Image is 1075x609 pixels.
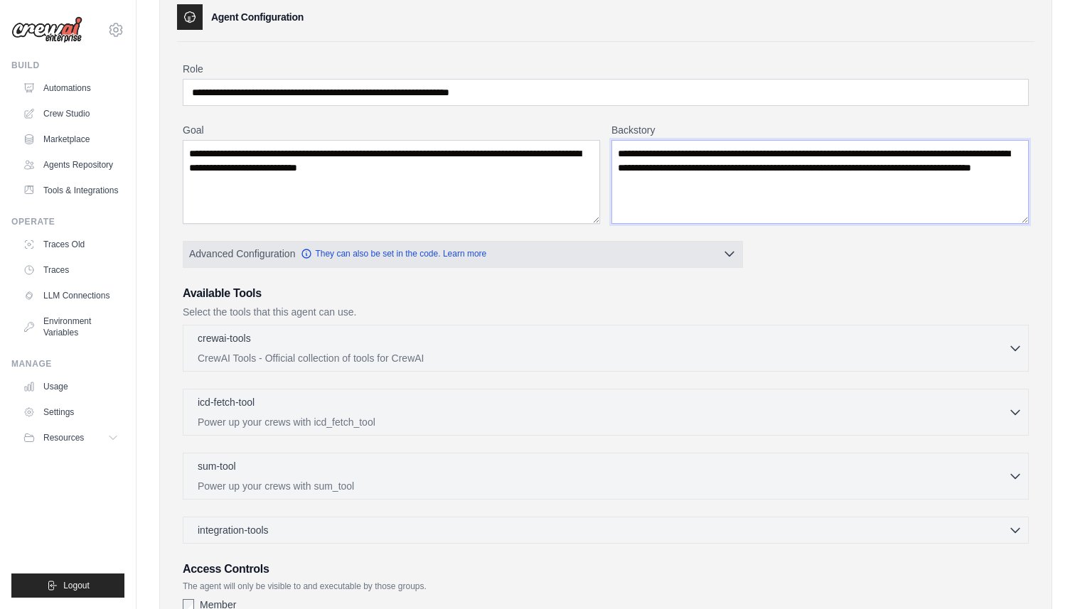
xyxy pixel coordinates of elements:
a: Traces Old [17,233,124,256]
p: sum-tool [198,459,236,473]
button: integration-tools [189,523,1022,537]
button: sum-tool Power up your crews with sum_tool [189,459,1022,493]
div: Operate [11,216,124,227]
button: icd-fetch-tool Power up your crews with icd_fetch_tool [189,395,1022,429]
a: Agents Repository [17,153,124,176]
label: Role [183,62,1029,76]
p: icd-fetch-tool [198,395,255,409]
p: CrewAI Tools - Official collection of tools for CrewAI [198,351,1008,365]
a: They can also be set in the code. Learn more [301,248,486,259]
p: Power up your crews with icd_fetch_tool [198,415,1008,429]
h3: Access Controls [183,561,1029,578]
h3: Available Tools [183,285,1029,302]
h3: Agent Configuration [211,10,304,24]
a: Settings [17,401,124,424]
p: Select the tools that this agent can use. [183,305,1029,319]
p: Power up your crews with sum_tool [198,479,1008,493]
a: Traces [17,259,124,281]
a: Usage [17,375,124,398]
a: Crew Studio [17,102,124,125]
span: integration-tools [198,523,269,537]
span: Logout [63,580,90,591]
button: Logout [11,573,124,598]
a: Environment Variables [17,310,124,344]
a: Marketplace [17,128,124,151]
a: LLM Connections [17,284,124,307]
button: Advanced Configuration They can also be set in the code. Learn more [183,241,742,266]
a: Tools & Integrations [17,179,124,202]
div: Build [11,60,124,71]
img: Logo [11,16,82,43]
p: The agent will only be visible to and executable by those groups. [183,581,1029,592]
label: Backstory [611,123,1029,137]
span: Resources [43,432,84,443]
button: Resources [17,426,124,449]
p: crewai-tools [198,331,251,345]
label: Goal [183,123,600,137]
a: Automations [17,77,124,99]
div: Manage [11,358,124,370]
span: Advanced Configuration [189,247,295,261]
button: crewai-tools CrewAI Tools - Official collection of tools for CrewAI [189,331,1022,365]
